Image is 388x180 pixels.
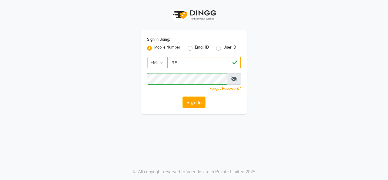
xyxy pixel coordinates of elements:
[154,45,180,52] label: Mobile Number
[147,73,227,85] input: Username
[170,6,218,24] img: logo1.svg
[167,57,241,68] input: Username
[209,86,241,91] a: Forgot Password?
[195,45,209,52] label: Email ID
[147,37,170,42] label: Sign In Using:
[182,97,206,108] button: Sign In
[223,45,236,52] label: User ID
